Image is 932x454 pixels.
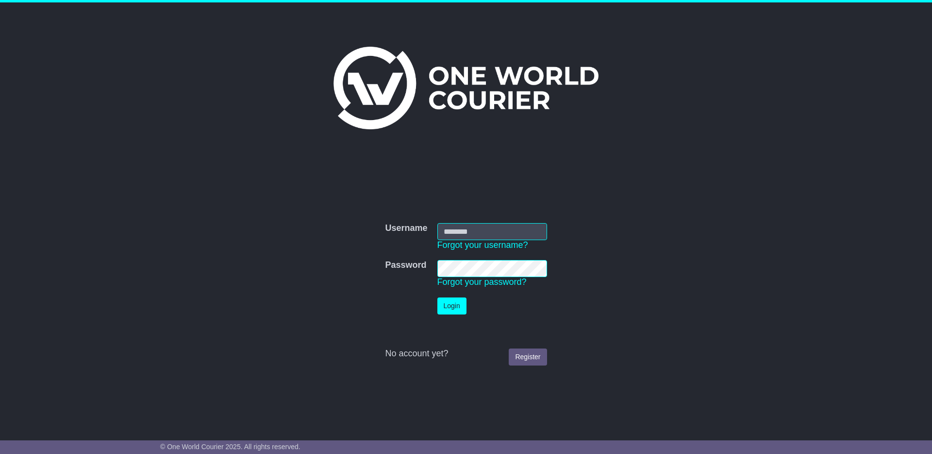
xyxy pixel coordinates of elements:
a: Forgot your password? [437,277,527,287]
button: Login [437,297,466,314]
img: One World [333,47,599,129]
a: Register [509,349,547,366]
div: No account yet? [385,349,547,359]
span: © One World Courier 2025. All rights reserved. [160,443,300,451]
a: Forgot your username? [437,240,528,250]
label: Username [385,223,427,234]
label: Password [385,260,426,271]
